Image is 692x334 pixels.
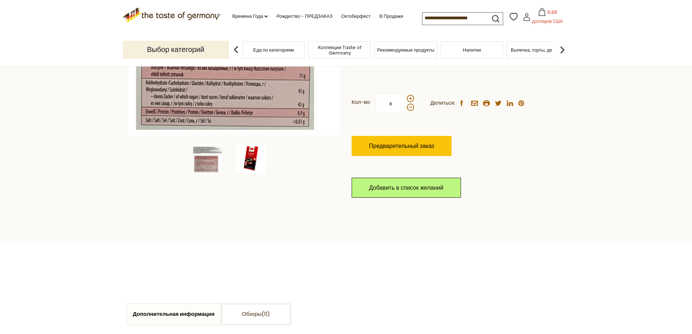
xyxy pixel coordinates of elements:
font: Делиться: [430,99,455,107]
img: следующая стрелка [555,43,570,57]
a: Времена года [232,12,268,20]
font: В продаже [379,13,403,20]
font: 0,00 долларов США [532,9,563,24]
input: Кол-во: [376,94,405,114]
font: Октоберфест [341,13,371,20]
a: Рекомендуемые продукты [377,47,434,53]
font: Добавить в список желаний [369,184,444,192]
a: Напитки [463,47,481,53]
a: Рождество - ПРЕДЗАКАЗ [276,12,332,20]
a: Еда по категориям [253,47,294,53]
font: Кол-во: [352,98,371,106]
a: В продаже [379,12,403,20]
font: Предварительный заказ [369,142,434,150]
button: 0,00 долларов США [532,8,563,28]
font: Рождество - ПРЕДЗАКАЗ [276,13,332,20]
img: Марципановые батончики Carstens с темным шоколадом [236,144,266,173]
font: Дополнительная информация [133,310,215,318]
img: предыдущая стрелка [229,43,243,57]
button: Предварительный заказ [352,136,452,156]
font: Коллекции Taste of Germany [318,44,361,56]
font: Выбор категорий [147,44,205,55]
a: Октоберфест [341,12,371,20]
a: Добавить в список желаний [352,178,461,198]
font: Времена года [232,13,263,20]
a: Коллекции Taste of Germany [311,45,369,56]
a: Выпечка, торты, десерты [511,47,565,53]
font: Обзоры [242,310,262,318]
img: Марципановые батончики Carstens Luebecker с темным шоколадом, 5 унций [193,144,222,173]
